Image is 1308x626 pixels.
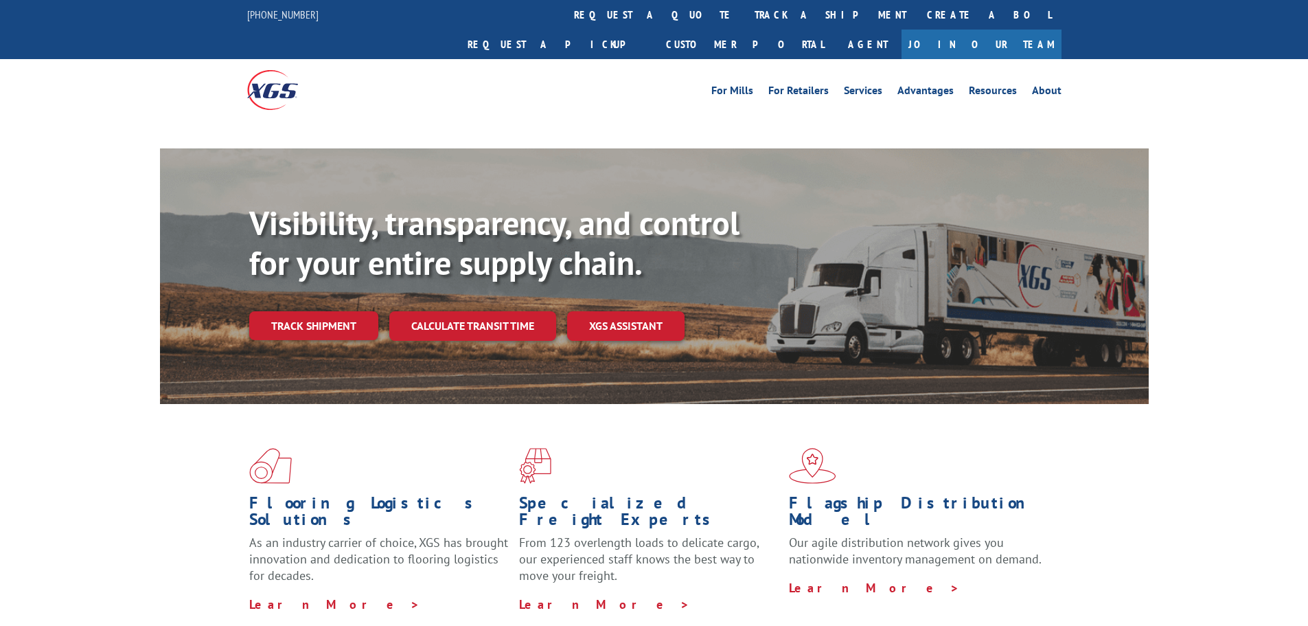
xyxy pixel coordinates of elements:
[567,311,685,341] a: XGS ASSISTANT
[519,495,779,535] h1: Specialized Freight Experts
[789,495,1048,535] h1: Flagship Distribution Model
[897,85,954,100] a: Advantages
[902,30,1062,59] a: Join Our Team
[249,448,292,484] img: xgs-icon-total-supply-chain-intelligence-red
[519,596,690,612] a: Learn More >
[519,535,779,596] p: From 123 overlength loads to delicate cargo, our experienced staff knows the best way to move you...
[249,535,508,583] span: As an industry carrier of choice, XGS has brought innovation and dedication to flooring logistics...
[789,535,1042,567] span: Our agile distribution network gives you nationwide inventory management on demand.
[789,448,836,484] img: xgs-icon-flagship-distribution-model-red
[656,30,834,59] a: Customer Portal
[834,30,902,59] a: Agent
[457,30,656,59] a: Request a pickup
[389,311,556,341] a: Calculate transit time
[519,448,551,484] img: xgs-icon-focused-on-flooring-red
[768,85,829,100] a: For Retailers
[844,85,882,100] a: Services
[247,8,319,21] a: [PHONE_NUMBER]
[249,311,378,340] a: Track shipment
[1032,85,1062,100] a: About
[249,495,509,535] h1: Flooring Logistics Solutions
[711,85,753,100] a: For Mills
[789,580,960,596] a: Learn More >
[969,85,1017,100] a: Resources
[249,596,420,612] a: Learn More >
[249,201,739,284] b: Visibility, transparency, and control for your entire supply chain.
